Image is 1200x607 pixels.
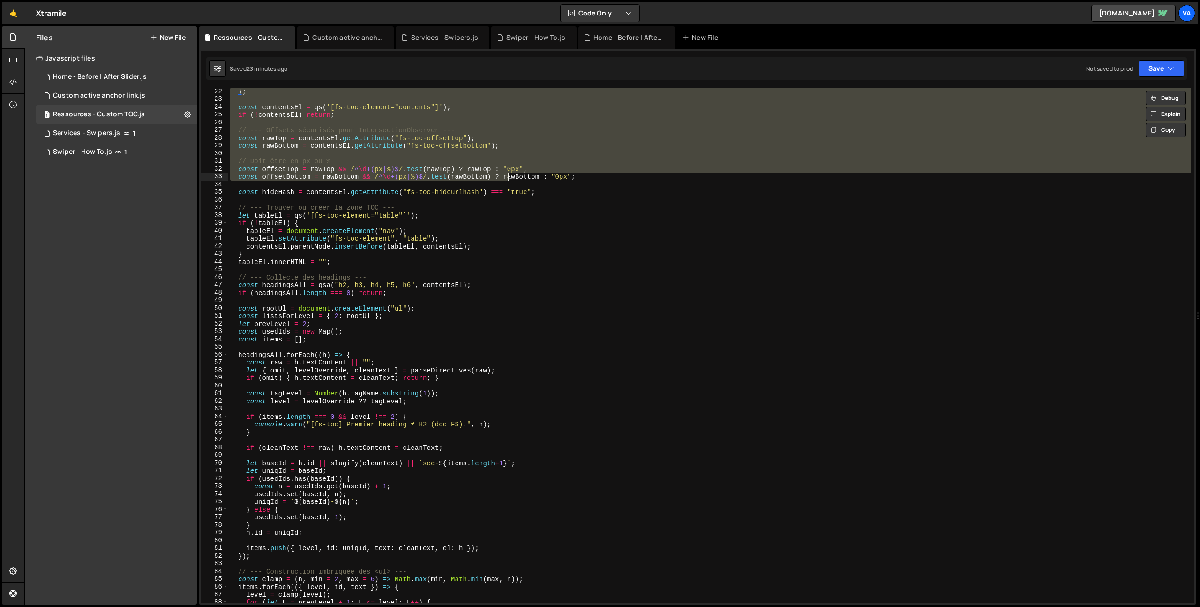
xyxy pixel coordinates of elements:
[36,68,197,86] div: 17287/47920.js
[201,173,228,181] div: 33
[201,235,228,243] div: 41
[201,327,228,335] div: 53
[201,358,228,366] div: 57
[201,126,228,134] div: 27
[561,5,639,22] button: Code Only
[201,506,228,514] div: 76
[53,73,147,81] div: Home - Before | After Slider.js
[1146,91,1186,105] button: Debug
[133,129,135,137] span: 1
[201,181,228,189] div: 34
[201,142,228,150] div: 29
[201,296,228,304] div: 49
[201,544,228,552] div: 81
[201,320,228,328] div: 52
[201,289,228,297] div: 48
[201,119,228,127] div: 26
[53,110,145,119] div: Ressources - Custom TOC.js
[201,420,228,428] div: 65
[201,95,228,103] div: 23
[201,568,228,576] div: 84
[201,258,228,266] div: 44
[201,436,228,444] div: 67
[201,243,228,250] div: 42
[1146,123,1186,137] button: Copy
[201,467,228,475] div: 71
[201,134,228,142] div: 28
[201,459,228,467] div: 70
[201,591,228,599] div: 87
[201,521,228,529] div: 78
[201,111,228,119] div: 25
[247,65,287,73] div: 23 minutes ago
[1086,65,1133,73] div: Not saved to prod
[201,475,228,483] div: 72
[1091,5,1176,22] a: [DOMAIN_NAME]
[201,583,228,591] div: 86
[36,143,197,161] div: Swiper - How To.js
[201,513,228,521] div: 77
[201,196,228,204] div: 36
[201,227,228,235] div: 40
[2,2,25,24] a: 🤙
[201,366,228,374] div: 58
[150,34,186,41] button: New File
[201,304,228,312] div: 50
[201,88,228,96] div: 22
[201,428,228,436] div: 66
[201,389,228,397] div: 61
[36,8,67,19] div: Xtramile
[1139,60,1184,77] button: Save
[36,105,197,124] div: 17287/47952.js
[201,413,228,421] div: 64
[230,65,287,73] div: Saved
[201,312,228,320] div: 51
[1146,107,1186,121] button: Explain
[201,188,228,196] div: 35
[201,537,228,545] div: 80
[201,498,228,506] div: 75
[124,148,127,156] span: 1
[201,405,228,413] div: 63
[201,560,228,568] div: 83
[53,148,112,156] div: Swiper - How To.js
[506,33,565,42] div: Swiper - How To.js
[201,281,228,289] div: 47
[201,444,228,452] div: 68
[201,204,228,212] div: 37
[201,397,228,405] div: 62
[36,124,197,143] div: 17287/47922.js
[25,49,197,68] div: Javascript files
[201,266,228,273] div: 45
[411,33,478,42] div: Services - Swipers.js
[201,273,228,281] div: 46
[201,250,228,258] div: 43
[214,33,284,42] div: Ressources - Custom TOC.js
[312,33,382,42] div: Custom active anchor link.js
[201,335,228,343] div: 54
[36,86,197,105] div: Custom active anchor link.js
[201,157,228,165] div: 31
[201,451,228,459] div: 69
[201,382,228,390] div: 60
[201,599,228,607] div: 88
[201,219,228,227] div: 39
[201,552,228,560] div: 82
[593,33,664,42] div: Home - Before | After Slider.js
[201,150,228,158] div: 30
[201,529,228,537] div: 79
[201,343,228,351] div: 55
[1178,5,1195,22] a: Va
[201,351,228,359] div: 56
[201,103,228,111] div: 24
[36,32,53,43] h2: Files
[53,129,120,137] div: Services - Swipers.js
[682,33,722,42] div: New File
[201,482,228,490] div: 73
[53,91,145,100] div: Custom active anchor link.js
[201,490,228,498] div: 74
[44,112,50,119] span: 1
[201,212,228,220] div: 38
[201,374,228,382] div: 59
